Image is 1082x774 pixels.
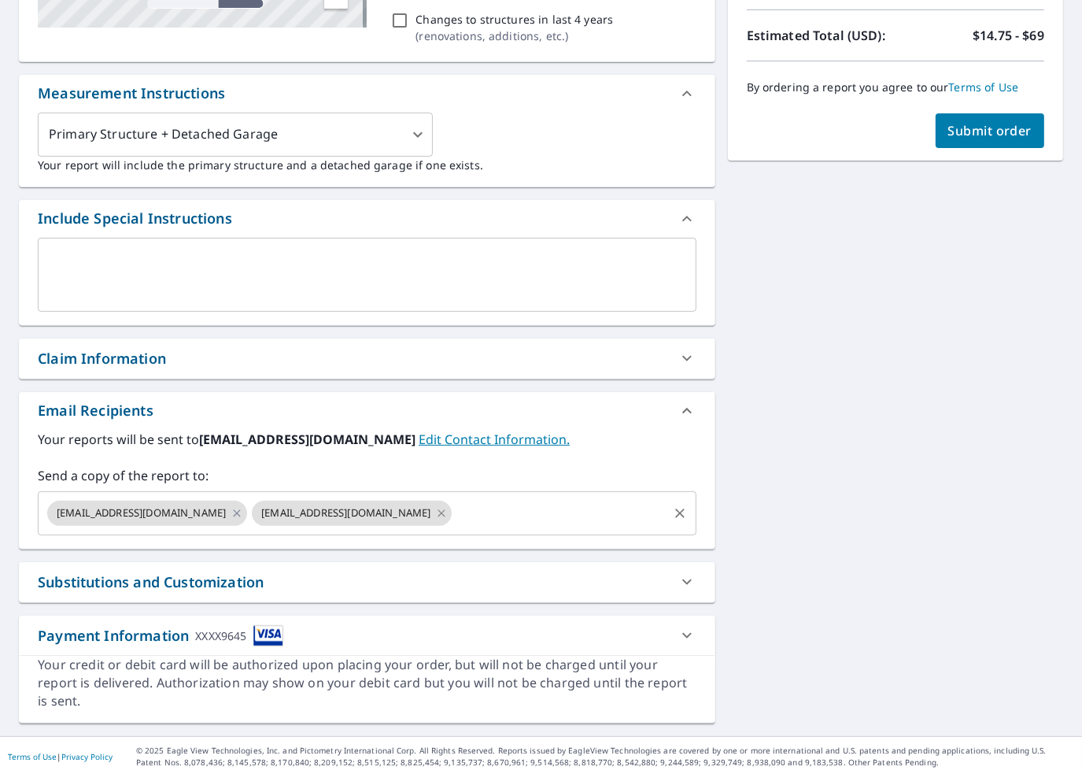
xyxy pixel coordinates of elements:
p: By ordering a report you agree to our [747,80,1044,94]
div: Payment InformationXXXX9645cardImage [19,616,715,656]
p: Estimated Total (USD): [747,26,896,45]
a: Privacy Policy [61,751,113,762]
div: Substitutions and Customization [19,562,715,602]
div: Include Special Instructions [19,200,715,238]
div: Primary Structure + Detached Garage [38,113,433,157]
div: XXXX9645 [195,625,246,646]
button: Clear [669,502,691,524]
div: Claim Information [19,339,715,379]
p: Your report will include the primary structure and a detached garage if one exists. [38,157,696,173]
div: Your credit or debit card will be authorized upon placing your order, but will not be charged unt... [38,656,696,710]
div: Measurement Instructions [38,83,225,104]
div: Email Recipients [38,400,153,421]
div: Include Special Instructions [38,208,232,229]
button: Submit order [936,113,1045,148]
b: [EMAIL_ADDRESS][DOMAIN_NAME] [199,431,419,448]
p: Changes to structures in last 4 years [415,11,613,28]
div: [EMAIL_ADDRESS][DOMAIN_NAME] [252,501,452,526]
a: Terms of Use [949,80,1019,94]
a: Terms of Use [8,751,57,762]
div: [EMAIL_ADDRESS][DOMAIN_NAME] [47,501,247,526]
div: Claim Information [38,348,166,369]
span: [EMAIL_ADDRESS][DOMAIN_NAME] [47,506,235,520]
label: Send a copy of the report to: [38,466,696,485]
span: [EMAIL_ADDRESS][DOMAIN_NAME] [252,506,440,520]
p: | [8,752,113,761]
p: $14.75 - $69 [973,26,1044,45]
div: Payment Information [38,625,283,646]
p: © 2025 Eagle View Technologies, Inc. and Pictometry International Corp. All Rights Reserved. Repo... [136,745,1074,768]
span: Submit order [948,122,1032,139]
p: ( renovations, additions, etc. ) [415,28,613,44]
div: Substitutions and Customization [38,572,264,593]
img: cardImage [253,625,283,646]
div: Email Recipients [19,392,715,430]
div: Measurement Instructions [19,75,715,113]
label: Your reports will be sent to [38,430,696,449]
a: EditContactInfo [419,431,570,448]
